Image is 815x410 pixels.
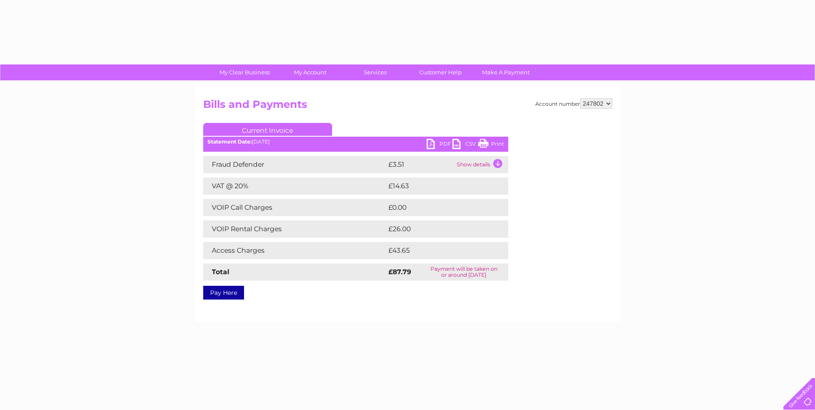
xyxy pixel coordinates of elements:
td: VOIP Call Charges [203,199,386,216]
td: £14.63 [386,177,490,195]
a: Pay Here [203,286,244,300]
td: VAT @ 20% [203,177,386,195]
a: Make A Payment [470,64,541,80]
td: Show details [455,156,508,173]
td: Payment will be taken on or around [DATE] [420,263,508,281]
strong: £87.79 [388,268,411,276]
td: Fraud Defender [203,156,386,173]
a: Print [478,139,504,151]
td: Access Charges [203,242,386,259]
td: £43.65 [386,242,491,259]
td: £0.00 [386,199,488,216]
a: Current Invoice [203,123,332,136]
td: £3.51 [386,156,455,173]
div: Account number [535,98,612,109]
h2: Bills and Payments [203,98,612,115]
a: Customer Help [405,64,476,80]
a: PDF [427,139,452,151]
a: Services [340,64,411,80]
a: CSV [452,139,478,151]
a: My Clear Business [209,64,280,80]
a: My Account [275,64,345,80]
div: [DATE] [203,139,508,145]
strong: Total [212,268,229,276]
b: Statement Date: [208,138,252,145]
td: VOIP Rental Charges [203,220,386,238]
td: £26.00 [386,220,491,238]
